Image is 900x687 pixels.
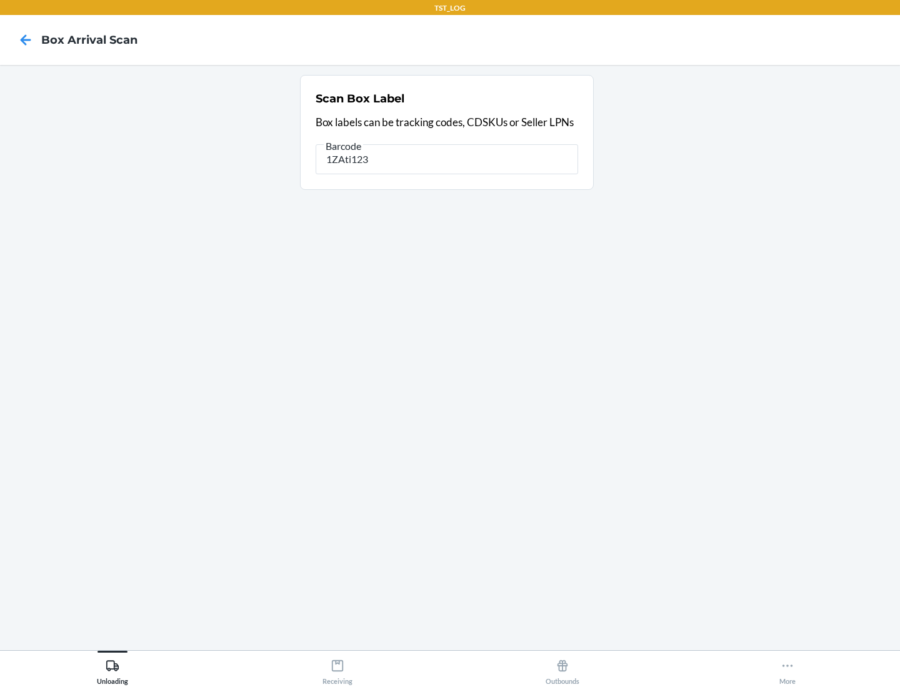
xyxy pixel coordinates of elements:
[316,144,578,174] input: Barcode
[450,651,675,685] button: Outbounds
[322,654,352,685] div: Receiving
[225,651,450,685] button: Receiving
[324,140,363,152] span: Barcode
[675,651,900,685] button: More
[434,2,466,14] p: TST_LOG
[316,91,404,107] h2: Scan Box Label
[41,32,137,48] h4: Box Arrival Scan
[97,654,128,685] div: Unloading
[546,654,579,685] div: Outbounds
[316,114,578,131] p: Box labels can be tracking codes, CDSKUs or Seller LPNs
[779,654,796,685] div: More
